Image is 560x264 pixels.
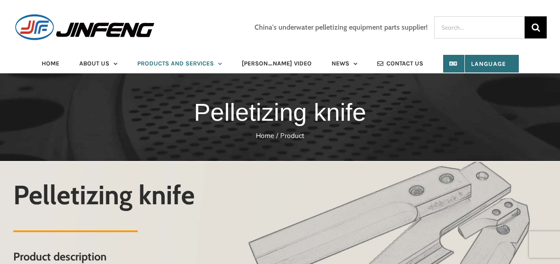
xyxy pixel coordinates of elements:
h1: Pelletizing knife [13,94,547,131]
nav: Main Menu [13,55,547,73]
span: ABOUT US [79,61,109,67]
h2: Pelletizing knife [13,180,325,210]
span: CONTACT US [386,61,423,67]
img: JINFENG Logo [13,13,156,41]
a: NEWS [332,55,357,73]
a: [PERSON_NAME] VIDEO [242,55,312,73]
a: ABOUT US [79,55,117,73]
nav: Breadcrumb [13,131,547,141]
input: Search... [434,16,525,38]
input: Search [525,16,547,38]
span: NEWS [332,61,349,67]
a: CONTACT US [377,55,423,73]
span: [PERSON_NAME] VIDEO [242,61,312,67]
strong: Product description [13,250,107,263]
a: Home [256,131,274,140]
span: HOME [42,61,59,67]
span: PRODUCTS AND SERVICES [137,61,214,67]
span: Language [456,60,506,68]
h3: China's underwater pelletizing equipment parts supplier! [255,23,428,31]
a: HOME [42,55,59,73]
a: Product [280,131,304,140]
a: PRODUCTS AND SERVICES [137,55,222,73]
